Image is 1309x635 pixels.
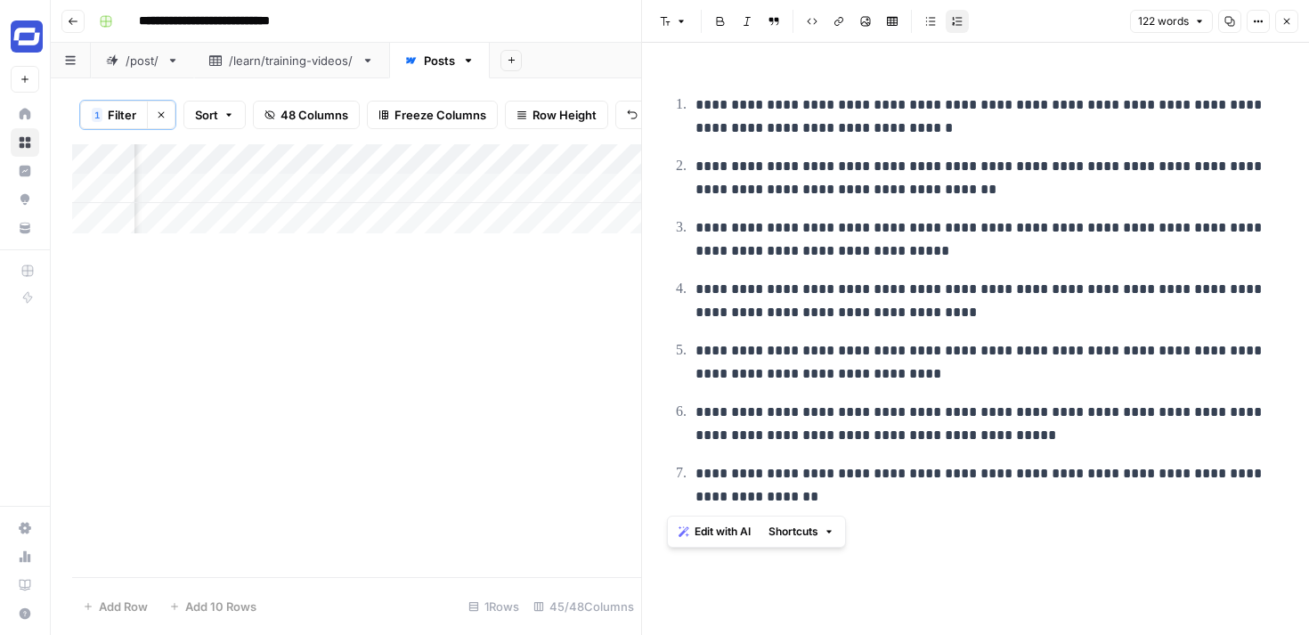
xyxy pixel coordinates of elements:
[526,592,641,621] div: 45/48 Columns
[11,571,39,599] a: Learning Hub
[253,101,360,129] button: 48 Columns
[195,106,218,124] span: Sort
[159,592,267,621] button: Add 10 Rows
[11,514,39,542] a: Settings
[11,20,43,53] img: Synthesia Logo
[72,592,159,621] button: Add Row
[11,100,39,128] a: Home
[185,598,256,615] span: Add 10 Rows
[695,524,751,540] span: Edit with AI
[461,592,526,621] div: 1 Rows
[11,185,39,214] a: Opportunities
[768,524,818,540] span: Shortcuts
[11,599,39,628] button: Help + Support
[80,101,147,129] button: 1Filter
[183,101,246,129] button: Sort
[505,101,608,129] button: Row Height
[91,43,194,78] a: /post/
[11,542,39,571] a: Usage
[108,106,136,124] span: Filter
[11,214,39,242] a: Your Data
[424,52,455,69] div: Posts
[11,128,39,157] a: Browse
[11,157,39,185] a: Insights
[194,43,389,78] a: /learn/training-videos/
[229,52,354,69] div: /learn/training-videos/
[99,598,148,615] span: Add Row
[761,520,841,543] button: Shortcuts
[671,520,758,543] button: Edit with AI
[389,43,490,78] a: Posts
[94,108,100,122] span: 1
[1138,13,1189,29] span: 122 words
[11,14,39,59] button: Workspace: Synthesia
[1130,10,1213,33] button: 122 words
[92,108,102,122] div: 1
[367,101,498,129] button: Freeze Columns
[126,52,159,69] div: /post/
[280,106,348,124] span: 48 Columns
[533,106,597,124] span: Row Height
[394,106,486,124] span: Freeze Columns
